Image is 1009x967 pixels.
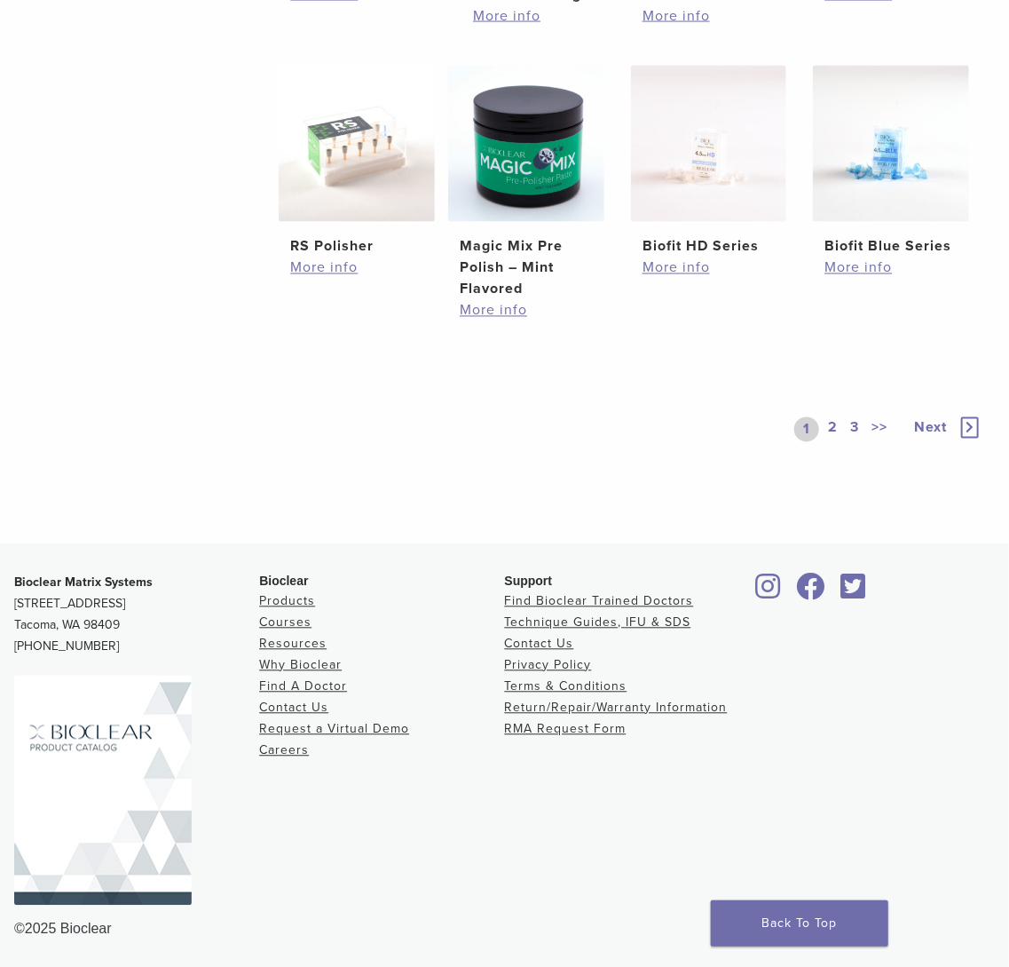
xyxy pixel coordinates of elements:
[631,66,787,258] a: Biofit HD SeriesBiofit HD Series
[750,584,787,602] a: Bioclear
[711,900,888,947] a: Back To Top
[14,919,995,940] div: ©2025 Bioclear
[847,417,863,442] a: 3
[505,679,627,694] a: Terms & Conditions
[259,615,311,630] a: Courses
[259,575,308,589] span: Bioclear
[505,658,592,673] a: Privacy Policy
[259,637,327,652] a: Resources
[279,66,435,222] img: RS Polisher
[460,300,592,321] a: More info
[813,66,969,222] img: Biofit Blue Series
[279,66,435,258] a: RS PolisherRS Polisher
[791,584,832,602] a: Bioclear
[505,722,627,737] a: RMA Request Form
[631,66,787,222] img: Biofit HD Series
[259,743,309,758] a: Careers
[14,575,153,591] strong: Bioclear Matrix Systems
[460,236,592,300] h2: Magic Mix Pre Polish – Mint Flavored
[813,66,969,258] a: Biofit Blue SeriesBiofit Blue Series
[642,258,775,279] a: More info
[642,5,775,27] a: More info
[259,658,342,673] a: Why Bioclear
[824,417,841,442] a: 2
[868,417,891,442] a: >>
[473,5,605,27] a: More info
[824,258,957,279] a: More info
[505,637,574,652] a: Contact Us
[448,66,604,222] img: Magic Mix Pre Polish - Mint Flavored
[259,679,347,694] a: Find A Doctor
[505,594,694,609] a: Find Bioclear Trained Doctors
[259,722,409,737] a: Request a Virtual Demo
[642,236,775,258] h2: Biofit HD Series
[505,615,691,630] a: Technique Guides, IFU & SDS
[259,594,315,609] a: Products
[290,258,422,279] a: More info
[448,66,604,300] a: Magic Mix Pre Polish - Mint FlavoredMagic Mix Pre Polish – Mint Flavored
[794,417,819,442] a: 1
[914,419,947,437] span: Next
[290,236,422,258] h2: RS Polisher
[824,236,957,258] h2: Biofit Blue Series
[505,575,553,589] span: Support
[505,701,728,716] a: Return/Repair/Warranty Information
[835,584,872,602] a: Bioclear
[259,701,328,716] a: Contact Us
[14,573,259,658] p: [STREET_ADDRESS] Tacoma, WA 98409 [PHONE_NUMBER]
[14,676,192,906] img: Bioclear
